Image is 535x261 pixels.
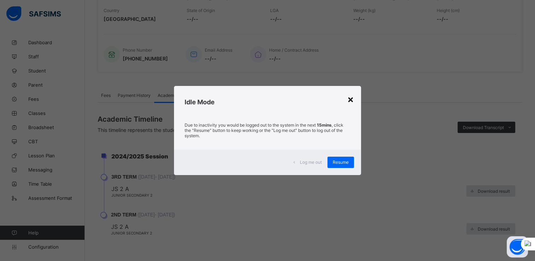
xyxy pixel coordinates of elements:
[507,236,528,257] button: Open asap
[185,122,351,138] p: Due to inactivity you would be logged out to the system in the next , click the "Resume" button t...
[300,159,322,165] span: Log me out
[347,93,354,105] div: ×
[317,122,332,128] strong: 15mins
[333,159,349,165] span: Resume
[185,98,351,106] h2: Idle Mode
